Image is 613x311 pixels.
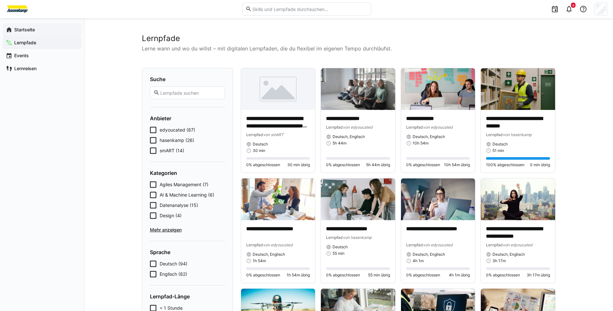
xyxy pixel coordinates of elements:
span: edyoucated (87) [160,127,195,133]
span: smART (14) [160,147,184,154]
span: 0% abgeschlossen [326,162,360,167]
input: Skills und Lernpfade durchsuchen… [252,6,367,12]
span: Deutsch, Englisch [413,252,445,257]
h4: Lernpfad-Länge [150,293,225,300]
span: 0% abgeschlossen [406,162,440,167]
span: 1h 54m übrig [287,273,310,278]
span: von edyoucated [423,242,452,247]
img: image [321,178,395,220]
span: von edyoucated [503,242,532,247]
span: 10h 54m übrig [444,162,470,167]
img: image [401,68,475,110]
img: image [321,68,395,110]
span: von edyoucated [423,125,452,130]
span: 3h 17m [492,258,506,263]
span: Lernpfad [406,125,423,130]
span: Lernpfad [326,235,343,240]
h4: Sprache [150,249,225,255]
span: Englisch (82) [160,271,187,277]
p: Lerne wann und wo du willst – mit digitalen Lernpfaden, die du flexibel im eigenen Tempo durchläu... [142,45,555,52]
span: Deutsch [492,142,508,147]
span: Lernpfad [246,132,263,137]
span: 1h 54m [253,258,266,263]
span: Lernpfad [486,242,503,247]
img: image [481,178,555,220]
span: 55 min übrig [368,273,390,278]
span: 0% abgeschlossen [246,273,280,278]
span: Agiles Management (7) [160,181,208,188]
img: image [241,178,315,220]
span: Mehr anzeigen [150,227,225,233]
span: 0% abgeschlossen [326,273,360,278]
span: Datenanalyse (15) [160,202,198,209]
h4: Kategorien [150,170,225,176]
span: 0% abgeschlossen [486,273,520,278]
span: von edyoucated [263,242,292,247]
span: Lernpfad [406,242,423,247]
span: Lernpfad [486,132,503,137]
span: 4h 1m [413,258,424,263]
span: 5h 44m übrig [366,162,390,167]
span: 51 min [492,148,504,153]
span: 55 min [333,251,344,256]
span: 100% abgeschlossen [486,162,524,167]
span: 10h 54m [413,141,428,146]
span: AI & Machine Learning (6) [160,192,214,198]
span: hasenkamp (26) [160,137,194,144]
img: image [401,178,475,220]
img: image [241,68,315,110]
h2: Lernpfade [142,34,555,43]
span: Deutsch [253,142,268,147]
span: 30 min [253,148,265,153]
span: Lernpfad [246,242,263,247]
span: 4h 1m übrig [449,273,470,278]
span: 5h 44m [333,141,346,146]
span: 0% abgeschlossen [246,162,280,167]
span: von hasenkamp [503,132,532,137]
h4: Anbieter [150,115,225,122]
span: von smART [263,132,284,137]
span: von hasenkamp [343,235,372,240]
span: Deutsch (94) [160,261,187,267]
span: 4 [572,3,574,7]
span: Deutsch, Englisch [492,252,525,257]
span: 0 min übrig [530,162,550,167]
span: 0% abgeschlossen [406,273,440,278]
span: Deutsch [333,244,348,250]
span: 30 min übrig [287,162,310,167]
span: Deutsch, Englisch [333,134,365,139]
span: 3h 17m übrig [527,273,550,278]
span: von edyoucated [343,125,372,130]
span: Lernpfad [326,125,343,130]
span: Deutsch, Englisch [253,252,285,257]
input: Lernpfade suchen [160,90,221,96]
h4: Suche [150,76,225,82]
img: image [481,68,555,110]
span: Design (4) [160,212,182,219]
span: Deutsch, Englisch [413,134,445,139]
